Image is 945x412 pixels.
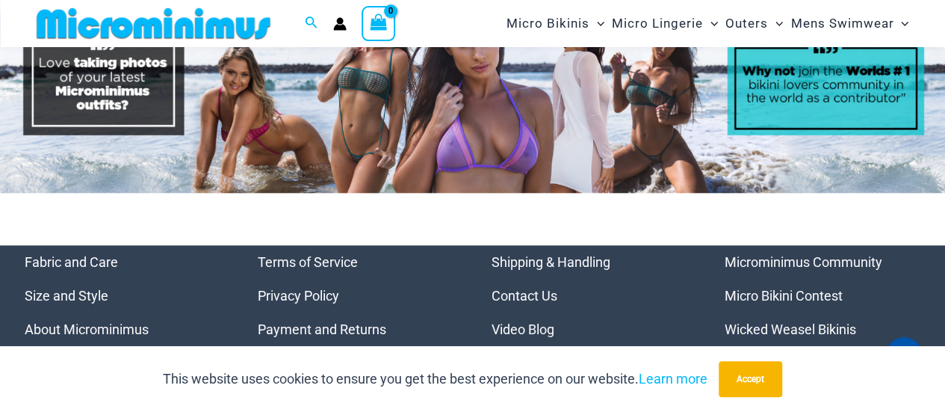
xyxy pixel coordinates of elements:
span: Menu Toggle [589,4,604,43]
a: Terms of Service [258,254,358,270]
a: Account icon link [333,17,347,31]
nav: Menu [492,245,688,346]
a: OutersMenu ToggleMenu Toggle [722,4,787,43]
span: Menu Toggle [703,4,718,43]
aside: Footer Widget 4 [725,245,921,346]
a: Fabric and Care [25,254,118,270]
a: Search icon link [305,14,318,33]
span: Menu Toggle [768,4,783,43]
a: Size and Style [25,288,108,304]
button: Accept [719,361,782,397]
nav: Menu [25,245,221,346]
img: MM SHOP LOGO FLAT [31,7,276,40]
aside: Footer Widget 2 [258,245,454,346]
a: Micro LingerieMenu ToggleMenu Toggle [608,4,722,43]
p: This website uses cookies to ensure you get the best experience on our website. [163,368,707,390]
span: Micro Lingerie [612,4,703,43]
a: Micro BikinisMenu ToggleMenu Toggle [503,4,608,43]
a: Micro Bikini Contest [725,288,843,304]
a: Payment and Returns [258,322,386,337]
a: Video Blog [492,322,554,337]
aside: Footer Widget 1 [25,245,221,346]
a: Learn more [639,371,707,387]
span: Micro Bikinis [506,4,589,43]
a: Microminimus Community [725,254,882,270]
nav: Site Navigation [501,2,915,45]
nav: Menu [725,245,921,346]
a: Shipping & Handling [492,254,610,270]
span: Outers [725,4,768,43]
span: Mens Swimwear [790,4,893,43]
a: View Shopping Cart, empty [362,6,396,40]
a: Mens SwimwearMenu ToggleMenu Toggle [787,4,912,43]
nav: Menu [258,245,454,346]
a: Contact Us [492,288,557,304]
a: Privacy Policy [258,288,339,304]
span: Menu Toggle [893,4,908,43]
aside: Footer Widget 3 [492,245,688,346]
a: About Microminimus [25,322,149,337]
a: Wicked Weasel Bikinis [725,322,856,337]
